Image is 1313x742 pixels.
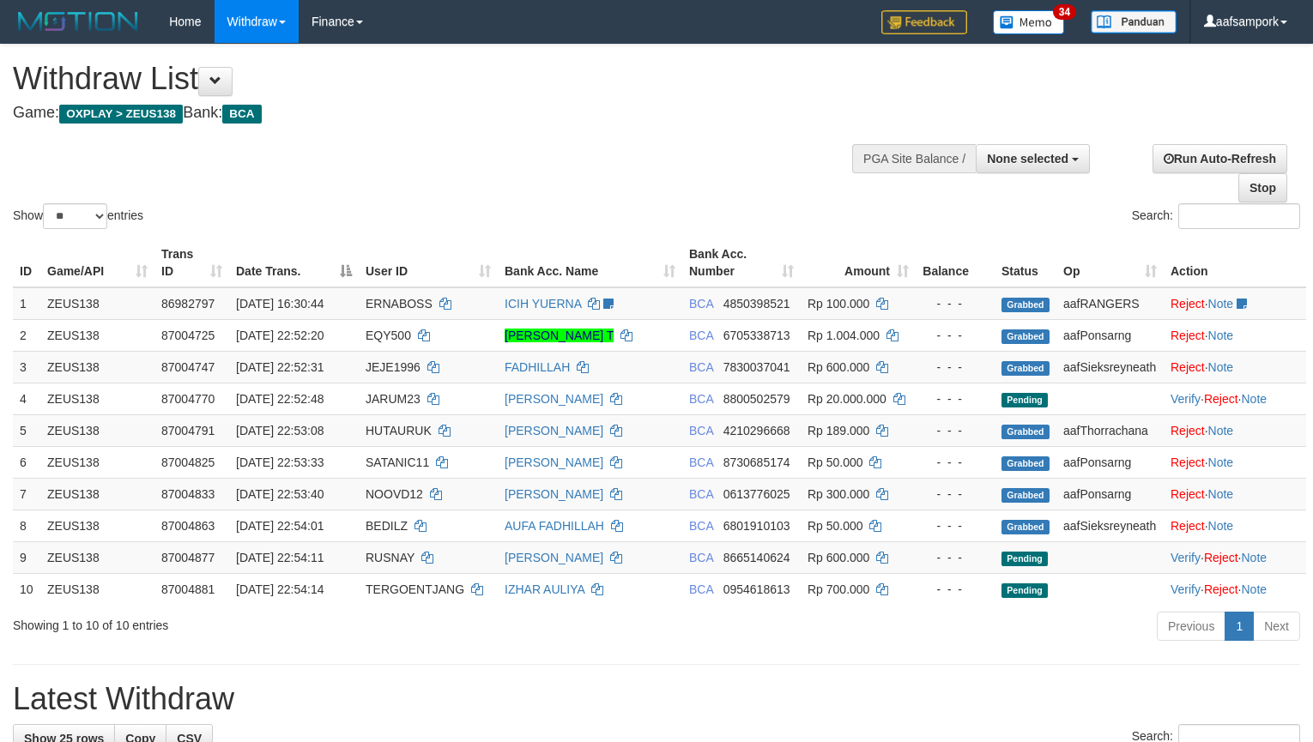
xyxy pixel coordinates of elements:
[40,541,154,573] td: ZEUS138
[13,351,40,383] td: 3
[236,360,324,374] span: [DATE] 22:52:31
[1171,487,1205,501] a: Reject
[723,360,790,374] span: Copy 7830037041 to clipboard
[723,487,790,501] span: Copy 0613776025 to clipboard
[723,582,790,596] span: Copy 0954618613 to clipboard
[1056,287,1164,320] td: aafRANGERS
[1056,238,1164,287] th: Op: activate to sort column ascending
[1164,383,1306,414] td: · ·
[13,682,1300,716] h1: Latest Withdraw
[976,144,1090,173] button: None selected
[1241,582,1267,596] a: Note
[689,297,713,311] span: BCA
[236,297,324,311] span: [DATE] 16:30:44
[1253,612,1300,641] a: Next
[1164,510,1306,541] td: ·
[1164,287,1306,320] td: ·
[498,238,682,287] th: Bank Acc. Name: activate to sort column ascending
[366,297,433,311] span: ERNABOSS
[161,551,215,564] span: 87004877
[808,392,886,406] span: Rp 20.000.000
[13,319,40,351] td: 2
[13,610,535,634] div: Showing 1 to 10 of 10 entries
[40,573,154,605] td: ZEUS138
[995,238,1056,287] th: Status
[1171,582,1201,596] a: Verify
[916,238,995,287] th: Balance
[236,487,324,501] span: [DATE] 22:53:40
[1208,297,1234,311] a: Note
[723,424,790,437] span: Copy 4210296668 to clipboard
[1204,582,1238,596] a: Reject
[689,487,713,501] span: BCA
[689,582,713,596] span: BCA
[689,455,713,469] span: BCA
[1053,4,1076,20] span: 34
[40,238,154,287] th: Game/API: activate to sort column ascending
[1225,612,1254,641] a: 1
[505,424,603,437] a: [PERSON_NAME]
[1001,329,1050,344] span: Grabbed
[40,319,154,351] td: ZEUS138
[808,455,863,469] span: Rp 50.000
[1178,203,1300,229] input: Search:
[1164,238,1306,287] th: Action
[1171,455,1205,469] a: Reject
[808,329,880,342] span: Rp 1.004.000
[161,582,215,596] span: 87004881
[1001,361,1050,376] span: Grabbed
[161,392,215,406] span: 87004770
[222,105,261,124] span: BCA
[1208,360,1234,374] a: Note
[43,203,107,229] select: Showentries
[1208,424,1234,437] a: Note
[161,329,215,342] span: 87004725
[923,454,988,471] div: - - -
[689,392,713,406] span: BCA
[923,517,988,534] div: - - -
[1208,455,1234,469] a: Note
[923,390,988,407] div: - - -
[1238,173,1287,202] a: Stop
[161,424,215,437] span: 87004791
[1001,393,1048,407] span: Pending
[1056,414,1164,446] td: aafThorrachana
[13,478,40,510] td: 7
[689,519,713,533] span: BCA
[366,360,421,374] span: JEJE1996
[40,510,154,541] td: ZEUS138
[505,297,581,311] a: ICIH YUERNA
[723,519,790,533] span: Copy 6801910103 to clipboard
[1164,319,1306,351] td: ·
[808,424,869,437] span: Rp 189.000
[366,329,411,342] span: EQY500
[13,573,40,605] td: 10
[923,295,988,312] div: - - -
[236,582,324,596] span: [DATE] 22:54:14
[1091,10,1177,33] img: panduan.png
[229,238,359,287] th: Date Trans.: activate to sort column descending
[236,551,324,564] span: [DATE] 22:54:11
[40,414,154,446] td: ZEUS138
[689,424,713,437] span: BCA
[366,487,423,501] span: NOOVD12
[689,551,713,564] span: BCA
[40,383,154,414] td: ZEUS138
[923,422,988,439] div: - - -
[923,581,988,598] div: - - -
[808,297,869,311] span: Rp 100.000
[236,424,324,437] span: [DATE] 22:53:08
[723,551,790,564] span: Copy 8665140624 to clipboard
[1132,203,1300,229] label: Search:
[1204,392,1238,406] a: Reject
[59,105,183,124] span: OXPLAY > ZEUS138
[923,327,988,344] div: - - -
[40,287,154,320] td: ZEUS138
[923,549,988,566] div: - - -
[505,582,584,596] a: IZHAR AULIYA
[1241,551,1267,564] a: Note
[505,519,604,533] a: AUFA FADHILLAH
[808,551,869,564] span: Rp 600.000
[1056,351,1164,383] td: aafSieksreyneath
[1153,144,1287,173] a: Run Auto-Refresh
